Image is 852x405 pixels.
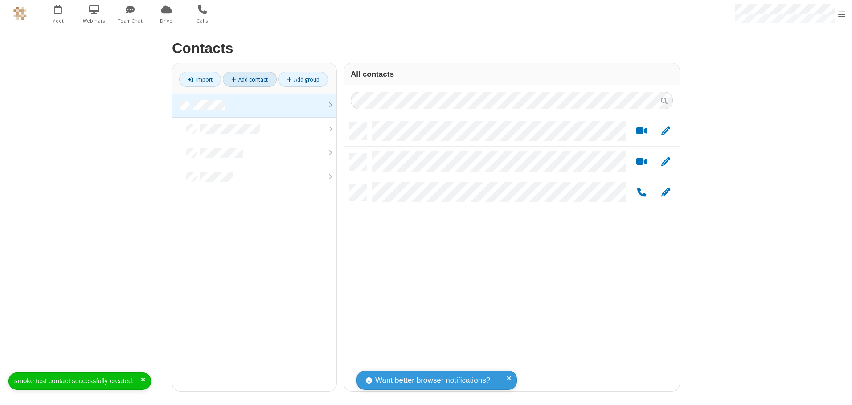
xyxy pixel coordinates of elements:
span: Want better browser notifications? [375,375,490,386]
button: Edit [657,187,674,198]
button: Edit [657,156,674,168]
span: Meet [41,17,75,25]
button: Edit [657,126,674,137]
button: Start a video meeting [633,156,650,168]
button: Start a video meeting [633,126,650,137]
a: Add contact [223,72,277,87]
span: Team Chat [114,17,147,25]
div: smoke test contact successfully created. [14,376,141,386]
div: grid [344,116,680,391]
a: Import [179,72,221,87]
a: Add group [278,72,328,87]
span: Calls [186,17,219,25]
button: Call by phone [633,187,650,198]
img: QA Selenium DO NOT DELETE OR CHANGE [13,7,27,20]
span: Drive [150,17,183,25]
h3: All contacts [351,70,673,78]
h2: Contacts [172,41,680,56]
span: Webinars [78,17,111,25]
